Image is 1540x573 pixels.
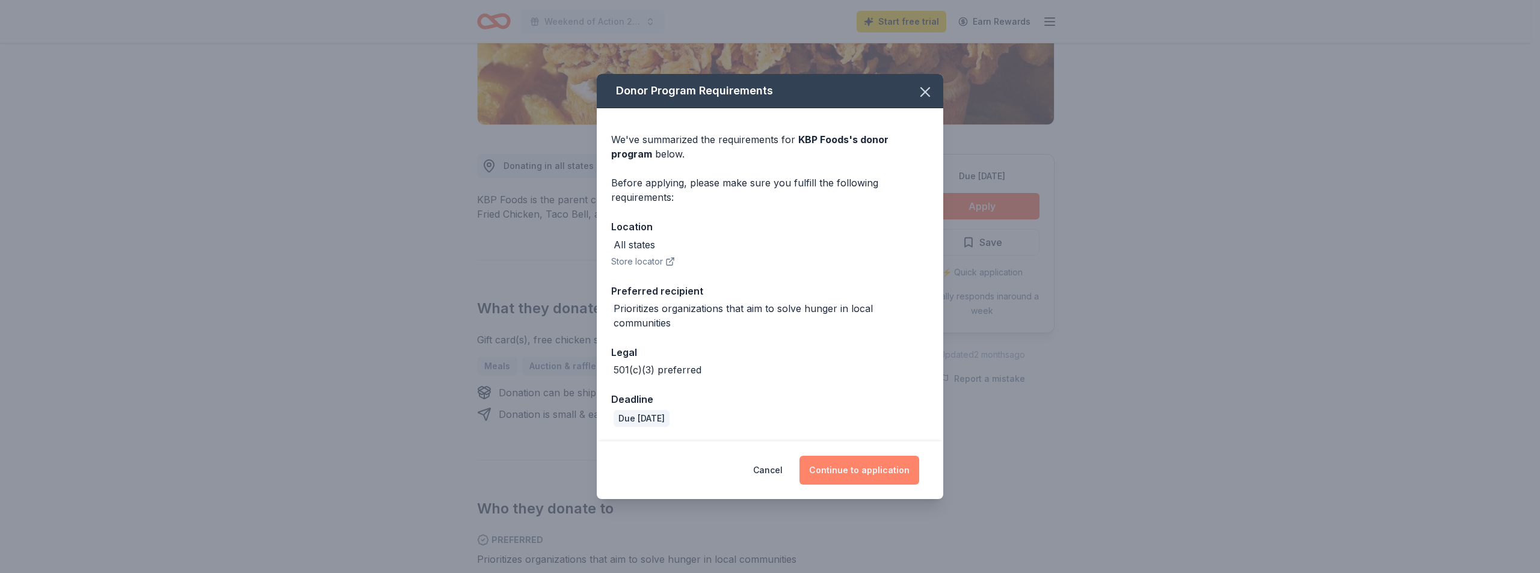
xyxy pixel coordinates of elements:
[614,237,655,252] div: All states
[614,363,701,377] div: 501(c)(3) preferred
[611,254,675,269] button: Store locator
[611,132,929,161] div: We've summarized the requirements for below.
[611,176,929,204] div: Before applying, please make sure you fulfill the following requirements:
[597,74,943,108] div: Donor Program Requirements
[611,391,929,407] div: Deadline
[611,283,929,299] div: Preferred recipient
[753,456,783,485] button: Cancel
[614,301,929,330] div: Prioritizes organizations that aim to solve hunger in local communities
[614,410,670,427] div: Due [DATE]
[799,456,919,485] button: Continue to application
[611,345,929,360] div: Legal
[611,219,929,234] div: Location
